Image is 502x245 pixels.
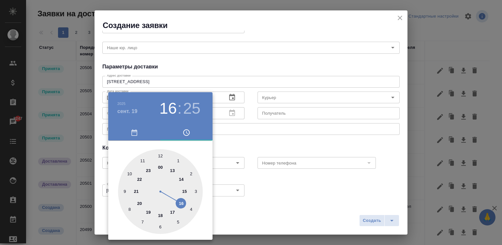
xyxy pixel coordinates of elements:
[183,99,200,118] button: 25
[177,99,182,118] h3: :
[159,99,177,118] button: 16
[117,102,125,106] button: 2025
[117,108,138,115] button: сент. 19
